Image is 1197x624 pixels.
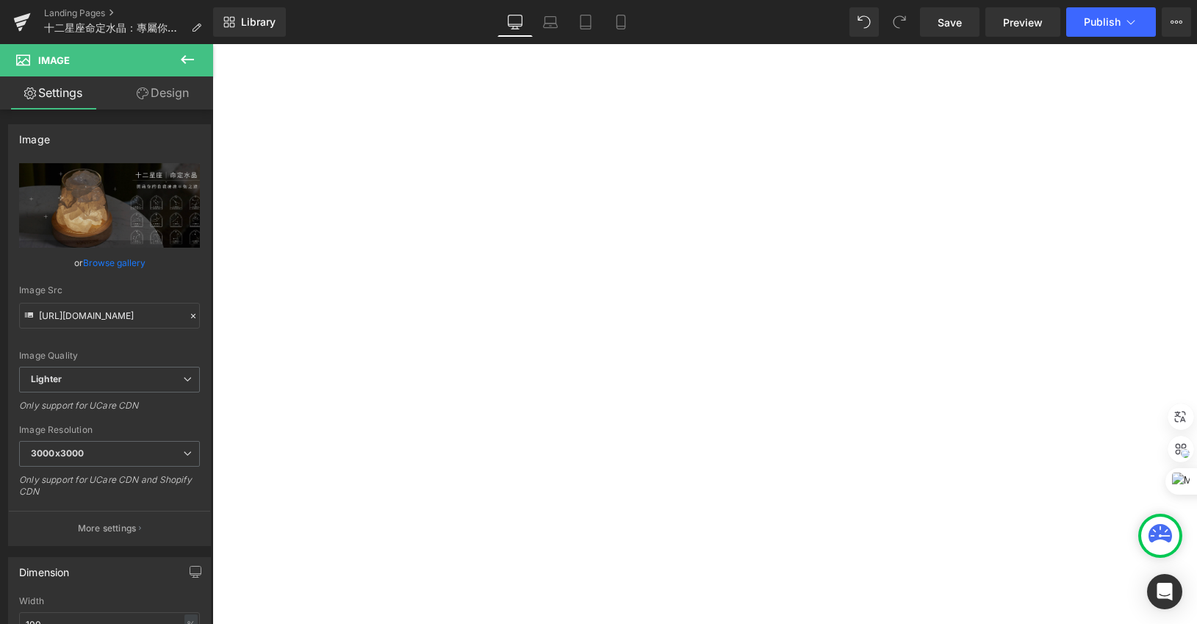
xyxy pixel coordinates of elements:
[1162,7,1191,37] button: More
[19,425,200,435] div: Image Resolution
[568,7,603,37] a: Tablet
[19,400,200,421] div: Only support for UCare CDN
[849,7,879,37] button: Undo
[533,7,568,37] a: Laptop
[19,255,200,270] div: or
[1003,15,1043,30] span: Preview
[19,596,200,606] div: Width
[213,7,286,37] a: New Library
[31,373,62,384] b: Lighter
[1084,16,1121,28] span: Publish
[1066,7,1156,37] button: Publish
[938,15,962,30] span: Save
[83,250,145,276] a: Browse gallery
[19,351,200,361] div: Image Quality
[109,76,216,110] a: Design
[31,448,84,459] b: 3000x3000
[985,7,1060,37] a: Preview
[44,22,185,34] span: 十二星座命定水晶：專屬你的自我療癒[PERSON_NAME]之旅
[19,474,200,507] div: Only support for UCare CDN and Shopify CDN
[44,7,213,19] a: Landing Pages
[78,522,137,535] p: More settings
[603,7,639,37] a: Mobile
[19,285,200,295] div: Image Src
[19,125,50,146] div: Image
[19,303,200,329] input: Link
[497,7,533,37] a: Desktop
[1147,574,1182,609] div: Open Intercom Messenger
[885,7,914,37] button: Redo
[19,558,70,578] div: Dimension
[9,511,210,545] button: More settings
[241,15,276,29] span: Library
[38,54,70,66] span: Image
